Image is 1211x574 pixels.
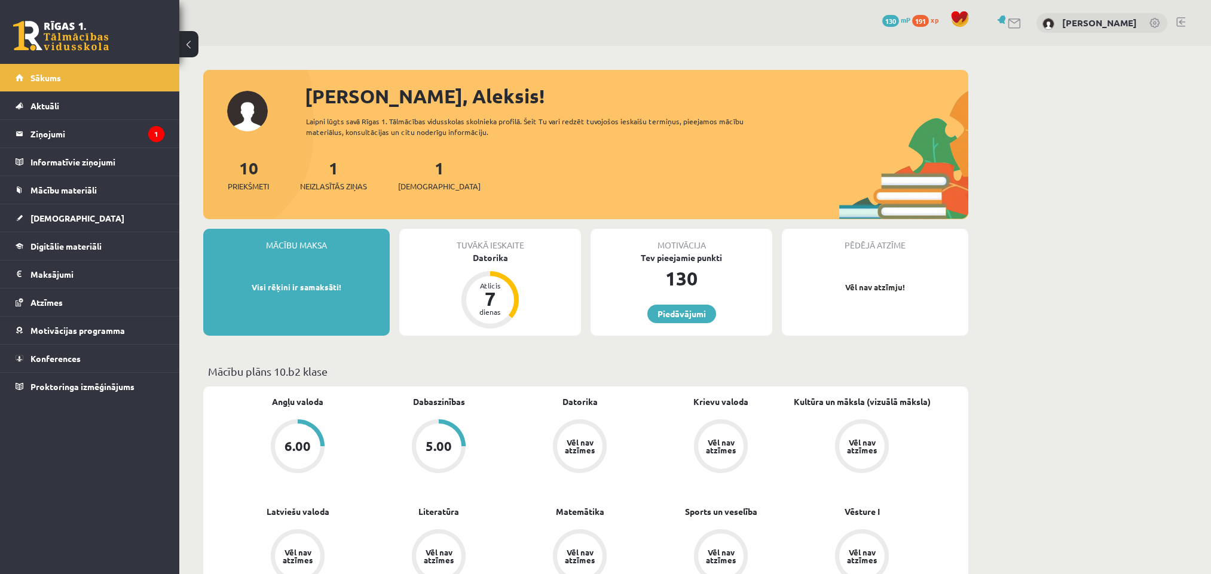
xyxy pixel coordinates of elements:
div: Vēl nav atzīmes [704,548,738,564]
p: Visi rēķini ir samaksāti! [209,281,384,293]
div: Datorika [399,251,581,264]
a: Sākums [16,64,164,91]
legend: Maksājumi [30,260,164,288]
legend: Ziņojumi [30,120,164,148]
a: Krievu valoda [693,395,748,408]
span: Proktoringa izmēģinājums [30,381,134,392]
a: 6.00 [227,419,368,475]
div: dienas [472,308,508,315]
div: Tev pieejamie punkti [591,251,772,264]
a: [PERSON_NAME] [1062,17,1137,29]
a: 5.00 [368,419,509,475]
div: 7 [472,289,508,308]
div: Vēl nav atzīmes [845,438,879,454]
span: Mācību materiāli [30,185,97,195]
span: Priekšmeti [228,180,269,192]
a: Informatīvie ziņojumi [16,148,164,176]
a: Vēl nav atzīmes [791,419,932,475]
div: Vēl nav atzīmes [704,438,738,454]
a: Kultūra un māksla (vizuālā māksla) [794,395,931,408]
a: Atzīmes [16,288,164,316]
a: Rīgas 1. Tālmācības vidusskola [13,21,109,51]
a: Vēl nav atzīmes [650,419,791,475]
div: Vēl nav atzīmes [845,548,879,564]
span: xp [931,15,938,24]
p: Mācību plāns 10.b2 klase [208,363,964,379]
span: [DEMOGRAPHIC_DATA] [30,213,124,223]
div: 130 [591,264,772,293]
a: Latviešu valoda [267,505,329,518]
div: Vēl nav atzīmes [281,548,314,564]
div: 6.00 [285,440,311,453]
a: Angļu valoda [272,395,323,408]
div: 5.00 [426,440,452,453]
span: Aktuāli [30,100,59,111]
span: Motivācijas programma [30,325,125,336]
span: mP [901,15,910,24]
a: Piedāvājumi [647,305,716,323]
div: Vēl nav atzīmes [563,548,597,564]
a: Matemātika [556,505,604,518]
i: 1 [148,126,164,142]
a: Ziņojumi1 [16,120,164,148]
div: Pēdējā atzīme [782,229,968,251]
span: Atzīmes [30,297,63,308]
a: Digitālie materiāli [16,232,164,260]
a: Dabaszinības [413,395,465,408]
div: Vēl nav atzīmes [422,548,455,564]
a: Motivācijas programma [16,317,164,344]
div: Laipni lūgts savā Rīgas 1. Tālmācības vidusskolas skolnieka profilā. Šeit Tu vari redzēt tuvojošo... [306,116,765,137]
a: Datorika [562,395,598,408]
div: Atlicis [472,282,508,289]
a: Konferences [16,345,164,372]
a: Datorika Atlicis 7 dienas [399,251,581,330]
a: Literatūra [418,505,459,518]
a: Mācību materiāli [16,176,164,204]
a: 130 mP [882,15,910,24]
a: 10Priekšmeti [228,157,269,192]
a: Sports un veselība [685,505,757,518]
span: Digitālie materiāli [30,241,102,251]
span: Neizlasītās ziņas [300,180,367,192]
span: Sākums [30,72,61,83]
span: Konferences [30,353,81,364]
div: Motivācija [591,229,772,251]
span: 130 [882,15,899,27]
a: 1[DEMOGRAPHIC_DATA] [398,157,481,192]
a: Vēl nav atzīmes [509,419,650,475]
span: 191 [912,15,929,27]
legend: Informatīvie ziņojumi [30,148,164,176]
a: Maksājumi [16,260,164,288]
a: 191 xp [912,15,944,24]
div: [PERSON_NAME], Aleksis! [305,82,968,110]
img: Aleksis Vītols [1042,18,1054,30]
a: Vēsture I [845,505,880,518]
div: Vēl nav atzīmes [563,438,597,454]
span: [DEMOGRAPHIC_DATA] [398,180,481,192]
div: Tuvākā ieskaite [399,229,581,251]
a: Proktoringa izmēģinājums [16,373,164,400]
a: [DEMOGRAPHIC_DATA] [16,204,164,232]
a: Aktuāli [16,92,164,119]
div: Mācību maksa [203,229,390,251]
p: Vēl nav atzīmju! [788,281,962,293]
a: 1Neizlasītās ziņas [300,157,367,192]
